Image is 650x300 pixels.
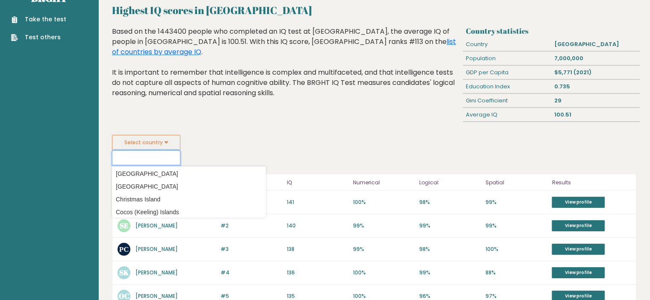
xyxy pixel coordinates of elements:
[135,222,178,229] a: [PERSON_NAME]
[135,292,178,300] a: [PERSON_NAME]
[114,193,264,206] option: Christmas Island
[552,267,605,278] a: View profile
[11,33,66,42] a: Test others
[552,197,605,208] a: View profile
[221,269,282,277] p: #4
[287,269,348,277] p: 136
[466,26,636,35] h3: Country statistics
[551,66,640,79] div: $5,771 (2021)
[287,292,348,300] p: 135
[485,198,547,206] p: 99%
[112,37,456,57] a: list of countries by average IQ
[485,245,547,253] p: 100%
[485,178,547,188] p: Spatial
[419,198,480,206] p: 98%
[112,150,180,165] input: Select your country
[353,245,414,253] p: 99%
[485,269,547,277] p: 88%
[463,80,551,93] div: Education Index
[551,80,640,93] div: 0.735
[485,292,547,300] p: 97%
[135,245,178,253] a: [PERSON_NAME]
[551,52,640,65] div: 7,000,000
[485,222,547,230] p: 99%
[419,245,480,253] p: 98%
[221,245,282,253] p: #3
[463,66,551,79] div: GDP per Capita
[463,38,551,51] div: Country
[114,181,264,193] option: [GEOGRAPHIC_DATA]
[11,15,66,24] a: Take the test
[353,269,414,277] p: 100%
[419,269,480,277] p: 99%
[463,52,551,65] div: Population
[287,178,348,188] p: IQ
[119,244,129,254] text: РС
[551,38,640,51] div: [GEOGRAPHIC_DATA]
[353,198,414,206] p: 100%
[353,222,414,230] p: 99%
[112,135,180,150] button: Select country
[221,292,282,300] p: #5
[120,221,129,230] text: SE
[135,269,178,276] a: [PERSON_NAME]
[112,26,459,111] div: Based on the 1443400 people who completed an IQ test at [GEOGRAPHIC_DATA], the average IQ of peop...
[221,222,282,230] p: #2
[114,168,264,180] option: [GEOGRAPHIC_DATA]
[551,108,640,122] div: 100.51
[463,94,551,108] div: Gini Coefficient
[551,94,640,108] div: 29
[552,178,631,188] p: Results
[419,292,480,300] p: 96%
[552,220,605,231] a: View profile
[119,268,129,277] text: SK
[419,222,480,230] p: 99%
[287,222,348,230] p: 140
[353,292,414,300] p: 100%
[419,178,480,188] p: Logical
[463,108,551,122] div: Average IQ
[112,3,636,18] h2: Highest IQ scores in [GEOGRAPHIC_DATA]
[353,178,414,188] p: Numerical
[287,198,348,206] p: 141
[552,244,605,255] a: View profile
[114,206,264,218] option: Cocos (Keeling) Islands
[287,245,348,253] p: 138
